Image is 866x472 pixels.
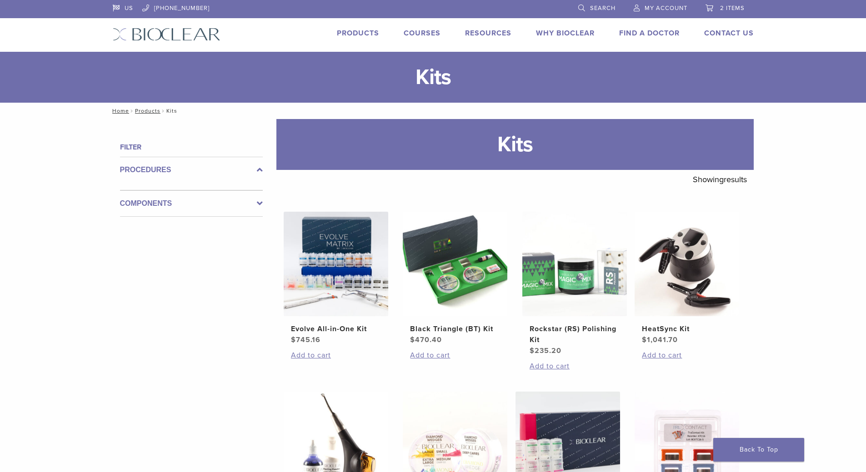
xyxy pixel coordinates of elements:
[713,438,804,462] a: Back To Top
[410,350,500,361] a: Add to cart: “Black Triangle (BT) Kit”
[120,198,263,209] label: Components
[110,108,129,114] a: Home
[590,5,616,12] span: Search
[337,29,379,38] a: Products
[693,170,747,189] p: Showing results
[530,346,535,355] span: $
[635,212,739,316] img: HeatSync Kit
[465,29,511,38] a: Resources
[410,335,442,344] bdi: 470.40
[522,212,628,356] a: Rockstar (RS) Polishing KitRockstar (RS) Polishing Kit $235.20
[530,361,620,372] a: Add to cart: “Rockstar (RS) Polishing Kit”
[106,103,761,119] nav: Kits
[410,335,415,344] span: $
[284,212,388,316] img: Evolve All-in-One Kit
[410,323,500,334] h2: Black Triangle (BT) Kit
[536,29,595,38] a: Why Bioclear
[276,119,754,170] h1: Kits
[522,212,627,316] img: Rockstar (RS) Polishing Kit
[120,142,263,153] h4: Filter
[160,109,166,113] span: /
[291,335,296,344] span: $
[402,212,508,345] a: Black Triangle (BT) KitBlack Triangle (BT) Kit $470.40
[642,323,732,334] h2: HeatSync Kit
[129,109,135,113] span: /
[634,212,740,345] a: HeatSync KitHeatSync Kit $1,041.70
[642,335,678,344] bdi: 1,041.70
[291,335,320,344] bdi: 745.16
[642,350,732,361] a: Add to cart: “HeatSync Kit”
[113,28,220,41] img: Bioclear
[645,5,687,12] span: My Account
[619,29,680,38] a: Find A Doctor
[135,108,160,114] a: Products
[642,335,647,344] span: $
[120,164,263,175] label: Procedures
[283,212,389,345] a: Evolve All-in-One KitEvolve All-in-One Kit $745.16
[404,29,441,38] a: Courses
[403,212,507,316] img: Black Triangle (BT) Kit
[291,323,381,334] h2: Evolve All-in-One Kit
[704,29,754,38] a: Contact Us
[530,323,620,345] h2: Rockstar (RS) Polishing Kit
[291,350,381,361] a: Add to cart: “Evolve All-in-One Kit”
[530,346,561,355] bdi: 235.20
[720,5,745,12] span: 2 items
